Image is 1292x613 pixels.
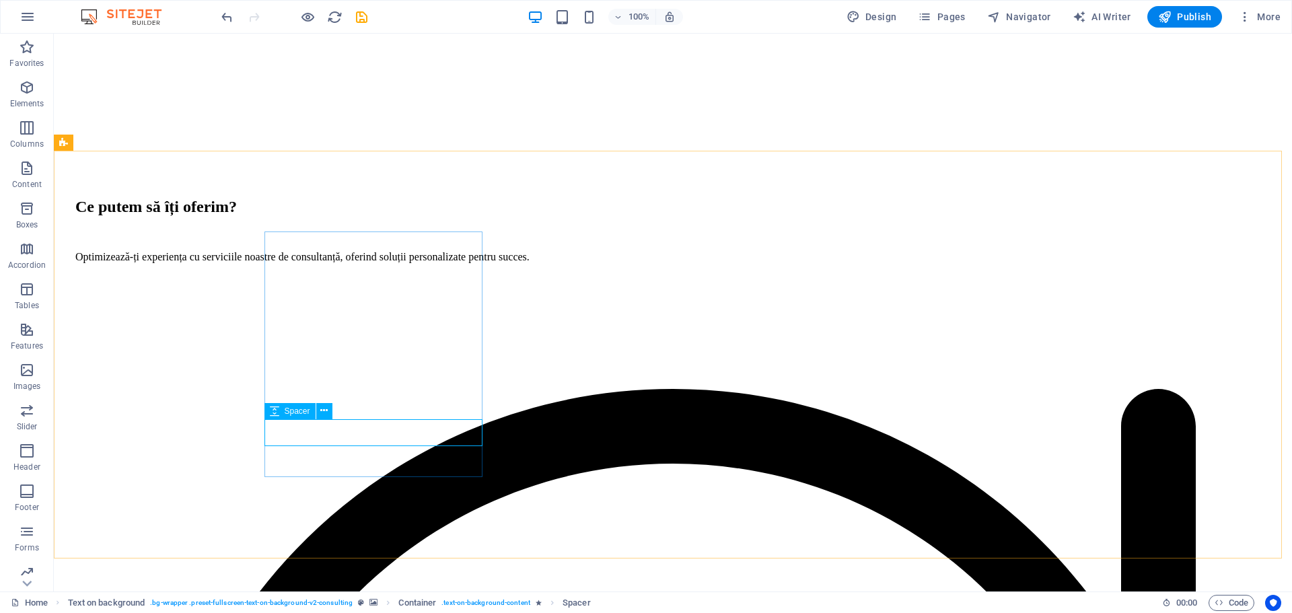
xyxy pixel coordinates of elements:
[847,10,897,24] span: Design
[17,421,38,432] p: Slider
[358,599,364,606] i: This element is a customizable preset
[441,595,530,611] span: . text-on-background-content
[369,599,378,606] i: This element contains a background
[219,9,235,25] button: undo
[536,599,542,606] i: Element contains an animation
[841,6,902,28] button: Design
[1215,595,1248,611] span: Code
[1162,595,1198,611] h6: Session time
[1265,595,1281,611] button: Usercentrics
[16,219,38,230] p: Boxes
[15,542,39,553] p: Forms
[285,407,310,415] span: Spacer
[982,6,1056,28] button: Navigator
[1186,598,1188,608] span: :
[10,139,44,149] p: Columns
[299,9,316,25] button: Click here to leave preview mode and continue editing
[1067,6,1137,28] button: AI Writer
[629,9,650,25] h6: 100%
[563,595,591,611] span: Click to select. Double-click to edit
[1073,10,1131,24] span: AI Writer
[1158,10,1211,24] span: Publish
[918,10,965,24] span: Pages
[608,9,656,25] button: 100%
[1209,595,1254,611] button: Code
[841,6,902,28] div: Design (Ctrl+Alt+Y)
[1233,6,1286,28] button: More
[326,9,343,25] button: reload
[398,595,436,611] span: Click to select. Double-click to edit
[219,9,235,25] i: Undo: Change text (Ctrl+Z)
[663,11,676,23] i: On resize automatically adjust zoom level to fit chosen device.
[11,340,43,351] p: Features
[1176,595,1197,611] span: 00 00
[11,595,48,611] a: Click to cancel selection. Double-click to open Pages
[327,9,343,25] i: Reload page
[77,9,178,25] img: Editor Logo
[912,6,970,28] button: Pages
[68,595,145,611] span: Click to select. Double-click to edit
[15,300,39,311] p: Tables
[13,381,41,392] p: Images
[12,179,42,190] p: Content
[1147,6,1222,28] button: Publish
[150,595,353,611] span: . bg-wrapper .preset-fullscreen-text-on-background-v2-consulting
[353,9,369,25] button: save
[10,98,44,109] p: Elements
[1238,10,1281,24] span: More
[8,260,46,271] p: Accordion
[987,10,1051,24] span: Navigator
[9,58,44,69] p: Favorites
[15,502,39,513] p: Footer
[13,462,40,472] p: Header
[68,595,591,611] nav: breadcrumb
